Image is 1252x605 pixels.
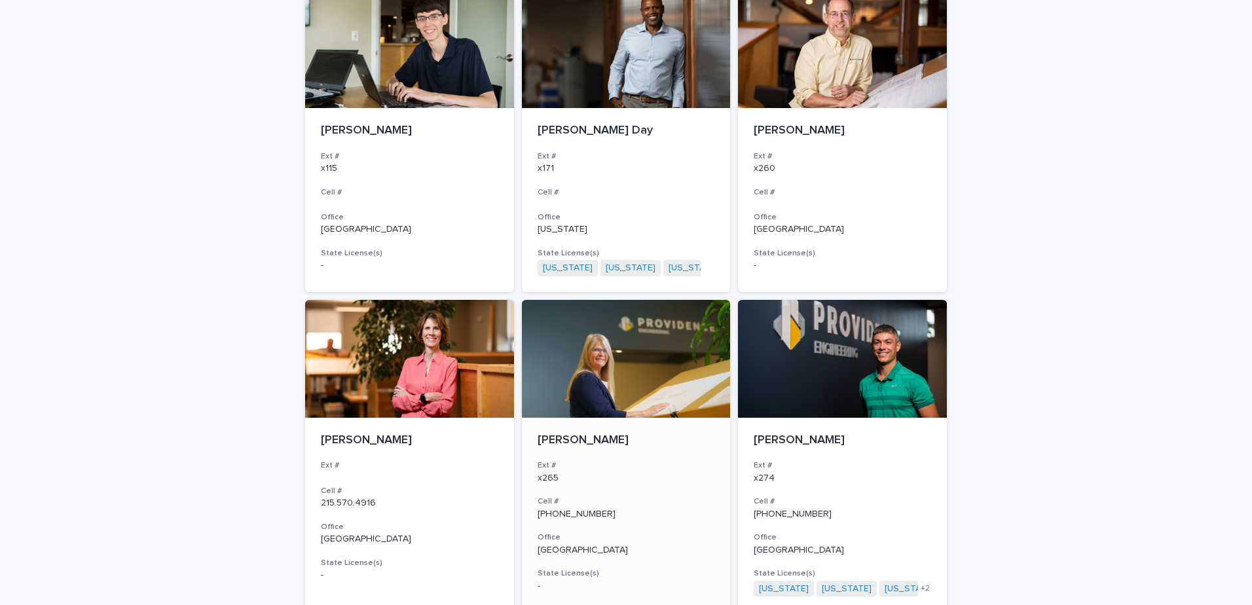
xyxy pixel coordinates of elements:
[754,224,931,235] p: [GEOGRAPHIC_DATA]
[321,460,498,471] h3: Ext #
[606,263,655,274] a: [US_STATE]
[538,545,715,556] p: [GEOGRAPHIC_DATA]
[543,263,593,274] a: [US_STATE]
[759,583,809,595] a: [US_STATE]
[669,263,718,274] a: [US_STATE]
[754,568,931,579] h3: State License(s)
[754,496,931,507] h3: Cell #
[754,460,931,471] h3: Ext #
[538,124,715,138] p: [PERSON_NAME] Day
[754,532,931,543] h3: Office
[538,568,715,579] h3: State License(s)
[321,187,498,198] h3: Cell #
[538,509,616,519] a: [PHONE_NUMBER]
[538,224,715,235] p: [US_STATE]
[321,224,498,235] p: [GEOGRAPHIC_DATA]
[754,509,832,519] a: [PHONE_NUMBER]
[321,164,337,173] a: x115
[538,151,715,162] h3: Ext #
[538,187,715,198] h3: Cell #
[321,124,498,138] p: [PERSON_NAME]
[754,164,775,173] a: x260
[754,187,931,198] h3: Cell #
[321,558,498,568] h3: State License(s)
[754,124,931,138] p: [PERSON_NAME]
[754,433,931,448] p: [PERSON_NAME]
[321,151,498,162] h3: Ext #
[538,164,554,173] a: x171
[321,260,498,271] p: -
[754,473,775,483] a: x274
[321,433,498,448] p: [PERSON_NAME]
[321,212,498,223] h3: Office
[754,545,931,556] p: [GEOGRAPHIC_DATA]
[538,460,715,471] h3: Ext #
[321,534,498,545] p: [GEOGRAPHIC_DATA]
[538,473,559,483] a: x265
[921,585,930,593] span: + 2
[885,583,934,595] a: [US_STATE]
[538,212,715,223] h3: Office
[538,248,715,259] h3: State License(s)
[754,248,931,259] h3: State License(s)
[321,248,498,259] h3: State License(s)
[538,532,715,543] h3: Office
[754,151,931,162] h3: Ext #
[321,486,498,496] h3: Cell #
[321,522,498,532] h3: Office
[321,570,498,581] p: -
[538,433,715,448] p: [PERSON_NAME]
[754,260,931,271] p: -
[538,581,715,592] p: -
[754,212,931,223] h3: Office
[538,496,715,507] h3: Cell #
[321,498,376,507] a: 215.570.4916
[822,583,872,595] a: [US_STATE]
